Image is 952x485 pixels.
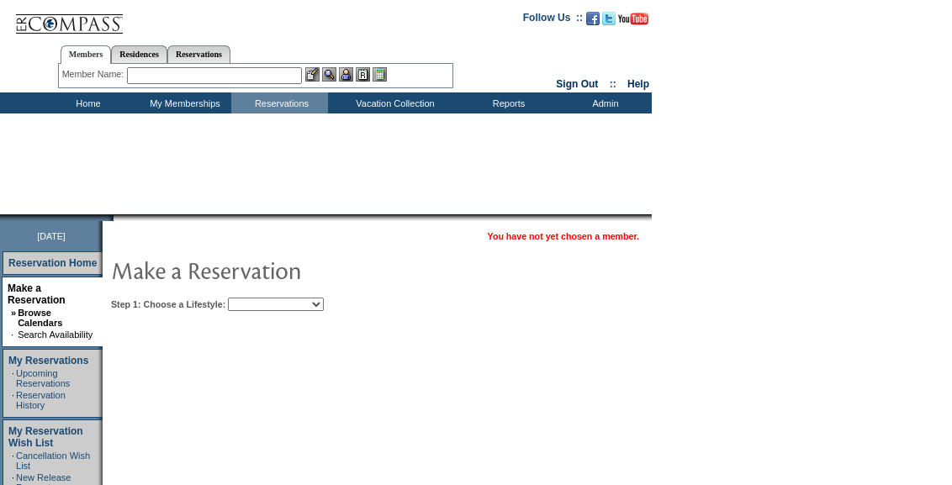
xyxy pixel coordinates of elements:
a: Cancellation Wish List [16,451,90,471]
a: My Reservations [8,355,88,366]
a: Reservation History [16,390,66,410]
td: Admin [555,92,652,113]
a: My Reservation Wish List [8,425,83,449]
td: Reports [458,92,555,113]
span: [DATE] [37,231,66,241]
td: · [11,329,16,340]
img: Follow us on Twitter [602,12,616,25]
a: Subscribe to our YouTube Channel [618,17,648,27]
b: Step 1: Choose a Lifestyle: [111,299,225,309]
a: Help [627,78,649,90]
a: Residences [111,45,167,63]
td: Vacation Collection [328,92,458,113]
img: Subscribe to our YouTube Channel [618,13,648,25]
img: pgTtlMakeReservation.gif [111,253,447,287]
a: Upcoming Reservations [16,368,70,388]
a: Search Availability [18,329,93,340]
td: · [12,451,14,471]
img: blank.gif [114,214,115,221]
a: Sign Out [556,78,598,90]
a: Browse Calendars [18,308,62,328]
img: b_calculator.gif [373,67,387,82]
img: b_edit.gif [305,67,320,82]
td: · [12,368,14,388]
img: Impersonate [339,67,353,82]
td: · [12,390,14,410]
td: My Memberships [135,92,231,113]
a: Reservations [167,45,230,63]
div: Member Name: [62,67,127,82]
td: Home [38,92,135,113]
a: Follow us on Twitter [602,17,616,27]
img: promoShadowLeftCorner.gif [108,214,114,221]
img: Become our fan on Facebook [586,12,600,25]
a: Reservation Home [8,257,97,269]
img: Reservations [356,67,370,82]
td: Reservations [231,92,328,113]
td: Follow Us :: [523,10,583,30]
a: Members [61,45,112,64]
b: » [11,308,16,318]
a: Become our fan on Facebook [586,17,600,27]
a: Make a Reservation [8,282,66,306]
img: View [322,67,336,82]
span: :: [610,78,616,90]
span: You have not yet chosen a member. [488,231,639,241]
